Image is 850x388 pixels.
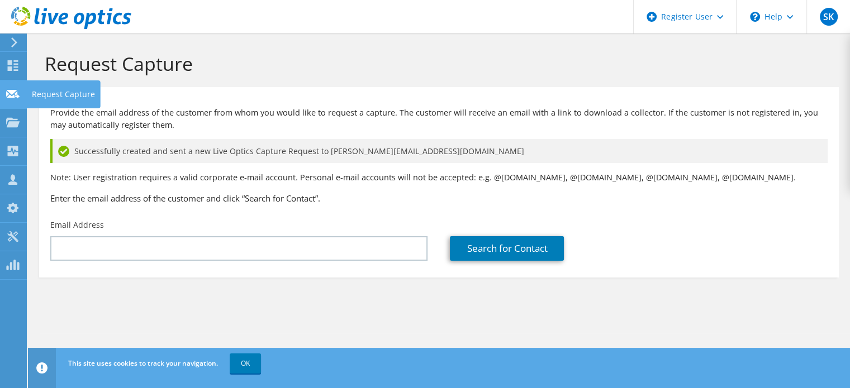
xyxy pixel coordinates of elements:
p: Note: User registration requires a valid corporate e-mail account. Personal e-mail accounts will ... [50,171,828,184]
p: Provide the email address of the customer from whom you would like to request a capture. The cust... [50,107,828,131]
h1: Request Capture [45,52,828,75]
svg: \n [750,12,760,22]
a: Search for Contact [450,236,564,261]
a: OK [230,353,261,373]
span: This site uses cookies to track your navigation. [68,358,218,368]
span: Successfully created and sent a new Live Optics Capture Request to [PERSON_NAME][EMAIL_ADDRESS][D... [74,145,524,157]
div: Request Capture [26,80,101,108]
h3: Enter the email address of the customer and click “Search for Contact”. [50,192,828,204]
label: Email Address [50,219,104,231]
span: SK [820,8,838,26]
